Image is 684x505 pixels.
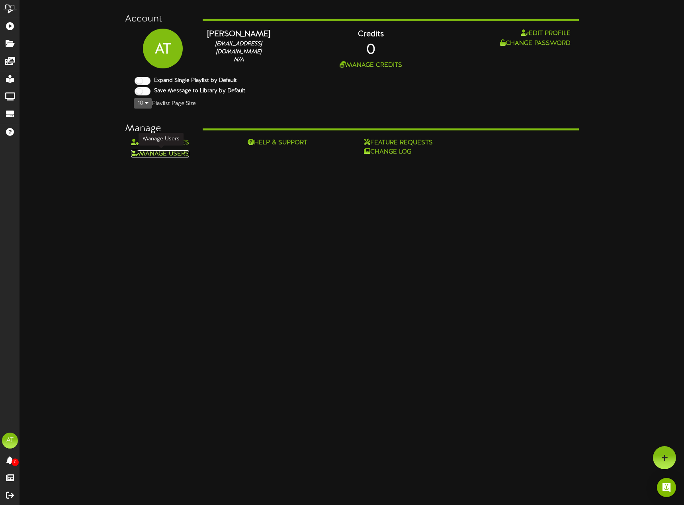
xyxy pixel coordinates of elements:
div: AT [143,29,183,60]
div: 0 [282,40,459,60]
a: Manage Roles [131,139,189,146]
div: Playlist Page Size [125,97,579,109]
a: Feature Requests [364,138,457,148]
div: N/A [207,56,270,64]
button: Manage Credits [337,60,405,70]
div: [EMAIL_ADDRESS][DOMAIN_NAME] [207,40,270,56]
span: 0 [12,458,19,466]
button: Change Password [498,39,573,49]
div: AT [2,433,18,449]
h3: Manage [125,124,191,134]
label: Expand Single Playlist by Default [148,77,237,85]
div: Credits [282,29,459,40]
label: Save Message to Library by Default [148,87,245,95]
div: [PERSON_NAME] [207,29,270,40]
a: Help & Support [248,138,340,148]
a: Manage Users [131,150,189,157]
button: 10 [134,98,152,109]
a: Change Log [364,148,457,157]
h3: Account [125,14,191,24]
button: Edit Profile [518,29,573,39]
div: Open Intercom Messenger [657,478,676,497]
